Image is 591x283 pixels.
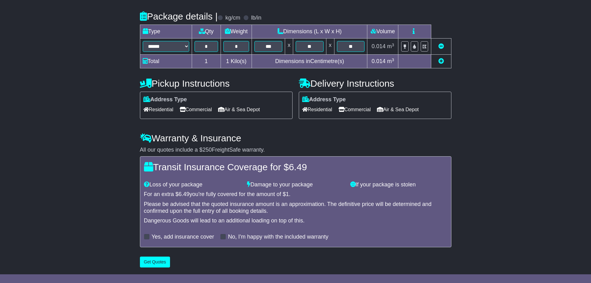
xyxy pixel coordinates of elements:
[392,57,394,62] sup: 3
[252,55,367,68] td: Dimensions in Centimetre(s)
[144,217,447,224] div: Dangerous Goods will lead to an additional loading on top of this.
[289,162,307,172] span: 6.49
[299,78,451,89] h4: Delivery Instructions
[387,58,394,64] span: m
[141,181,244,188] div: Loss of your package
[179,191,190,197] span: 6.49
[251,15,261,21] label: lb/in
[144,162,447,172] h4: Transit Insurance Coverage for $
[372,43,386,49] span: 0.014
[392,43,394,47] sup: 3
[140,78,293,89] h4: Pickup Instructions
[144,201,447,214] div: Please be advised that the quoted insurance amount is an approximation. The definitive price will...
[285,39,293,55] td: x
[244,181,347,188] div: Damage to your package
[326,39,334,55] td: x
[192,55,221,68] td: 1
[372,58,386,64] span: 0.014
[140,257,170,267] button: Get Quotes
[140,25,192,39] td: Type
[338,105,371,114] span: Commercial
[143,105,173,114] span: Residential
[438,58,444,64] a: Add new item
[140,11,218,21] h4: Package details |
[203,147,212,153] span: 250
[302,105,332,114] span: Residential
[140,147,451,153] div: All our quotes include a $ FreightSafe warranty.
[225,15,240,21] label: kg/cm
[218,105,260,114] span: Air & Sea Depot
[377,105,419,114] span: Air & Sea Depot
[143,96,187,103] label: Address Type
[387,43,394,49] span: m
[286,191,289,197] span: 1
[140,133,451,143] h4: Warranty & Insurance
[144,191,447,198] div: For an extra $ you're fully covered for the amount of $ .
[302,96,346,103] label: Address Type
[367,25,398,39] td: Volume
[438,43,444,49] a: Remove this item
[192,25,221,39] td: Qty
[252,25,367,39] td: Dimensions (L x W x H)
[140,55,192,68] td: Total
[221,25,252,39] td: Weight
[180,105,212,114] span: Commercial
[226,58,229,64] span: 1
[221,55,252,68] td: Kilo(s)
[152,234,214,240] label: Yes, add insurance cover
[228,234,329,240] label: No, I'm happy with the included warranty
[347,181,450,188] div: If your package is stolen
